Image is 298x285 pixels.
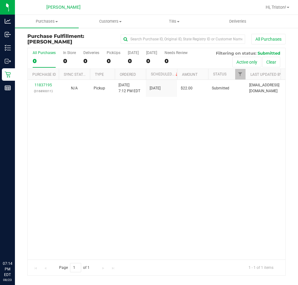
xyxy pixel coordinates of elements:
a: Purchases [15,15,79,28]
div: 0 [107,57,120,65]
span: $22.00 [181,85,193,91]
div: 0 [128,57,139,65]
p: 08/23 [3,278,12,282]
input: 1 [70,263,81,273]
div: 0 [165,57,188,65]
button: Clear [262,57,280,67]
span: 1 - 1 of 1 items [244,263,278,272]
span: Deliveries [221,19,255,24]
div: Needs Review [165,51,188,55]
a: Customers [79,15,142,28]
inline-svg: Retail [5,71,11,78]
a: Amount [182,72,198,77]
div: Deliveries [83,51,99,55]
a: Status [213,72,226,76]
a: Ordered [120,72,136,77]
span: Submitted [212,85,229,91]
a: Type [95,72,104,77]
span: [DATE] 7:12 PM EDT [119,82,140,94]
span: Not Applicable [71,86,78,90]
a: Deliveries [206,15,270,28]
button: Active only [232,57,261,67]
a: Sync Status [64,72,88,77]
span: Tills [143,19,206,24]
p: 07:14 PM EDT [3,261,12,278]
p: (316890011) [31,88,55,94]
button: All Purchases [251,34,286,44]
div: 0 [33,57,56,65]
span: Purchases [15,19,79,24]
a: Scheduled [151,72,179,76]
inline-svg: Inventory [5,45,11,51]
a: Tills [142,15,206,28]
div: PickUps [107,51,120,55]
inline-svg: Analytics [5,18,11,24]
div: 0 [63,57,76,65]
div: In Store [63,51,76,55]
div: [DATE] [128,51,139,55]
button: N/A [71,85,78,91]
h3: Purchase Fulfillment: [27,34,114,44]
a: Purchase ID [32,72,56,77]
inline-svg: Reports [5,85,11,91]
a: Last Updated By [250,72,282,77]
span: [PERSON_NAME] [46,5,81,10]
span: [PERSON_NAME] [27,39,72,45]
input: Search Purchase ID, Original ID, State Registry ID or Customer Name... [121,34,245,44]
span: Customers [79,19,142,24]
inline-svg: Outbound [5,58,11,64]
span: Submitted [258,51,280,56]
span: Hi, Triston! [266,5,286,10]
div: All Purchases [33,51,56,55]
a: 11837195 [35,83,52,87]
a: Filter [235,69,245,79]
span: Pickup [94,85,105,91]
span: Filtering on status: [216,51,256,56]
span: [DATE] [150,85,161,91]
div: 0 [146,57,157,65]
inline-svg: Inbound [5,31,11,38]
span: Page of 1 [54,263,95,273]
div: [DATE] [146,51,157,55]
div: 0 [83,57,99,65]
iframe: Resource center [6,235,25,254]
